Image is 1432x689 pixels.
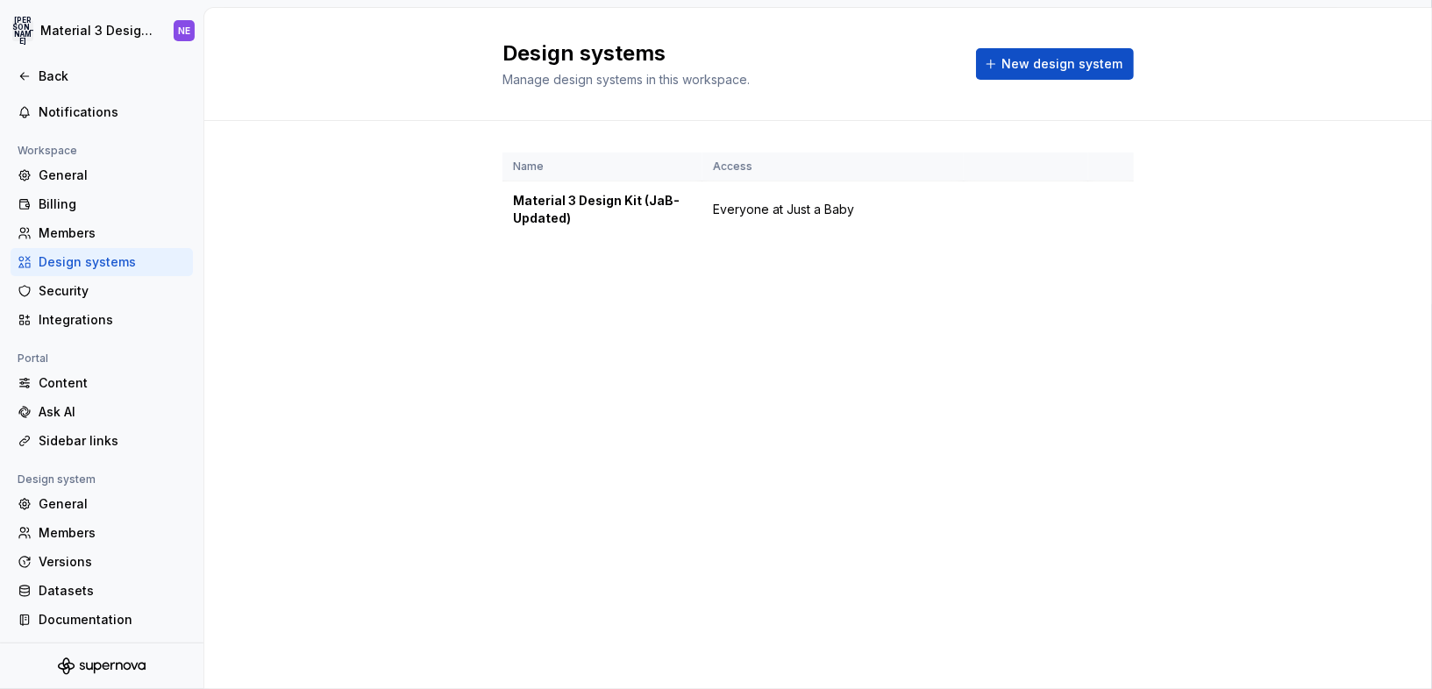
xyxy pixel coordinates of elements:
[39,253,186,271] div: Design systems
[11,219,193,247] a: Members
[39,195,186,213] div: Billing
[39,582,186,600] div: Datasets
[39,311,186,329] div: Integrations
[39,103,186,121] div: Notifications
[11,490,193,518] a: General
[4,11,200,50] button: [PERSON_NAME]Material 3 Design Kit (JaB-Updated)NE
[502,39,955,67] h2: Design systems
[39,432,186,450] div: Sidebar links
[502,72,750,87] span: Manage design systems in this workspace.
[713,201,854,218] span: Everyone at Just a Baby
[1001,55,1122,73] span: New design system
[702,153,964,181] th: Access
[11,577,193,605] a: Datasets
[11,190,193,218] a: Billing
[40,22,153,39] div: Material 3 Design Kit (JaB-Updated)
[11,277,193,305] a: Security
[39,611,186,629] div: Documentation
[11,348,55,369] div: Portal
[11,519,193,547] a: Members
[11,62,193,90] a: Back
[11,98,193,126] a: Notifications
[39,403,186,421] div: Ask AI
[11,548,193,576] a: Versions
[12,20,33,41] div: [PERSON_NAME]
[11,369,193,397] a: Content
[11,469,103,490] div: Design system
[39,224,186,242] div: Members
[11,161,193,189] a: General
[11,140,84,161] div: Workspace
[58,657,146,675] svg: Supernova Logo
[976,48,1134,80] button: New design system
[39,167,186,184] div: General
[39,553,186,571] div: Versions
[11,606,193,634] a: Documentation
[39,524,186,542] div: Members
[11,248,193,276] a: Design systems
[39,67,186,85] div: Back
[502,153,702,181] th: Name
[11,427,193,455] a: Sidebar links
[11,306,193,334] a: Integrations
[39,374,186,392] div: Content
[39,282,186,300] div: Security
[39,495,186,513] div: General
[513,192,692,227] div: Material 3 Design Kit (JaB-Updated)
[178,24,190,38] div: NE
[11,398,193,426] a: Ask AI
